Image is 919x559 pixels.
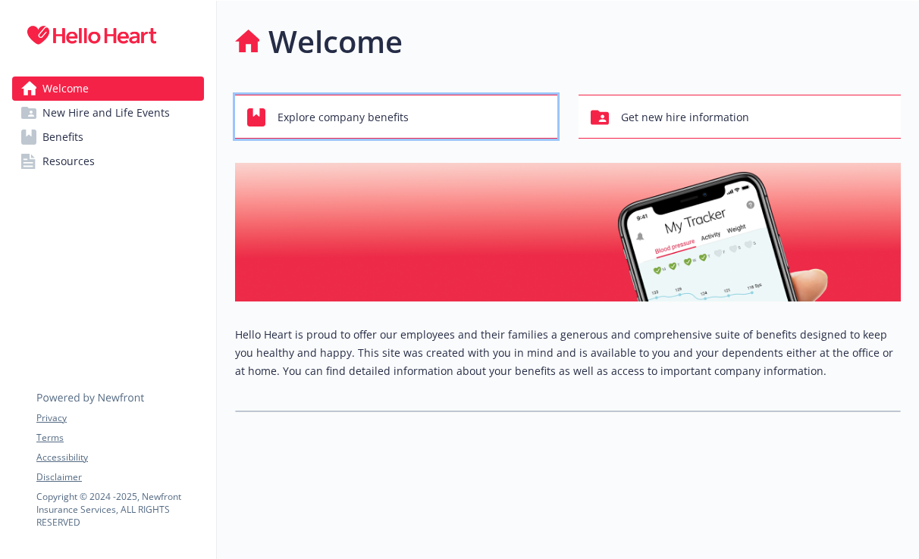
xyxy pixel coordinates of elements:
p: Hello Heart is proud to offer our employees and their families a generous and comprehensive suite... [235,326,901,380]
p: Copyright © 2024 - 2025 , Newfront Insurance Services, ALL RIGHTS RESERVED [36,490,203,529]
a: Benefits [12,125,204,149]
h1: Welcome [268,19,403,64]
a: Disclaimer [36,470,203,484]
span: New Hire and Life Events [42,101,170,125]
span: Welcome [42,77,89,101]
a: Resources [12,149,204,173]
a: Welcome [12,77,204,101]
img: overview page banner [235,163,901,301]
span: Explore company benefits [278,103,409,132]
a: Terms [36,431,203,445]
span: Benefits [42,125,83,149]
a: Privacy [36,411,203,425]
span: Resources [42,149,95,173]
button: Get new hire information [579,95,901,139]
a: Accessibility [36,451,203,464]
a: New Hire and Life Events [12,101,204,125]
span: Get new hire information [621,103,749,132]
button: Explore company benefits [235,95,557,139]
